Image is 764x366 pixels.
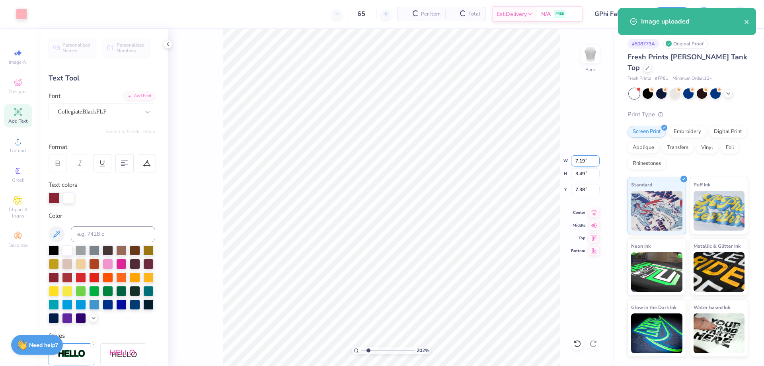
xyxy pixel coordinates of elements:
button: close [744,17,750,26]
div: Print Type [628,110,748,119]
span: FREE [555,11,564,17]
div: Vinyl [696,142,718,154]
div: Add Font [124,92,155,101]
strong: Need help? [29,341,58,349]
div: # 508773A [628,39,659,49]
span: Personalized Names [62,42,91,53]
span: Per Item [421,10,440,18]
div: Format [49,143,156,152]
span: Total [468,10,480,18]
span: Minimum Order: 12 + [672,75,712,82]
span: Neon Ink [631,242,651,250]
div: Styles [49,331,155,341]
div: Transfers [662,142,694,154]
span: Fresh Prints [PERSON_NAME] Tank Top [628,52,747,72]
img: Neon Ink [631,252,682,292]
span: Puff Ink [694,180,710,189]
div: Text Tool [49,73,155,84]
div: Rhinestones [628,158,666,170]
span: Upload [10,147,26,154]
button: Switch to Greek Letters [105,128,155,135]
img: Metallic & Glitter Ink [694,252,745,292]
img: Water based Ink [694,313,745,353]
span: Add Text [8,118,27,124]
span: Est. Delivery [497,10,527,18]
span: Middle [571,223,585,228]
div: Color [49,211,155,221]
div: Foil [721,142,739,154]
div: Screen Print [628,126,666,138]
span: 202 % [417,347,429,354]
span: Decorate [8,242,27,249]
img: Back [583,46,598,62]
span: Metallic & Glitter Ink [694,242,741,250]
img: Stroke [58,349,86,358]
div: Digital Print [709,126,747,138]
div: Embroidery [668,126,706,138]
input: e.g. 7428 c [71,226,155,242]
span: Glow in the Dark Ink [631,303,676,311]
div: Back [585,66,596,73]
span: Standard [631,180,652,189]
div: Applique [628,142,659,154]
span: N/A [541,10,551,18]
img: Glow in the Dark Ink [631,313,682,353]
label: Font [49,92,60,101]
img: Shadow [109,349,137,359]
img: Standard [631,191,682,231]
span: Personalized Numbers [117,42,145,53]
span: Fresh Prints [628,75,651,82]
span: Image AI [9,59,27,65]
div: Image uploaded [641,17,744,26]
span: Water based Ink [694,303,730,311]
div: Original Proof [663,39,708,49]
span: Designs [9,88,27,95]
input: – – [346,7,377,21]
span: # FP81 [655,75,668,82]
span: Bottom [571,248,585,254]
span: Top [571,235,585,241]
input: Untitled Design [589,6,647,22]
label: Text colors [49,180,77,190]
span: Clipart & logos [4,206,32,219]
span: Greek [12,177,24,183]
span: Center [571,210,585,215]
img: Puff Ink [694,191,745,231]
